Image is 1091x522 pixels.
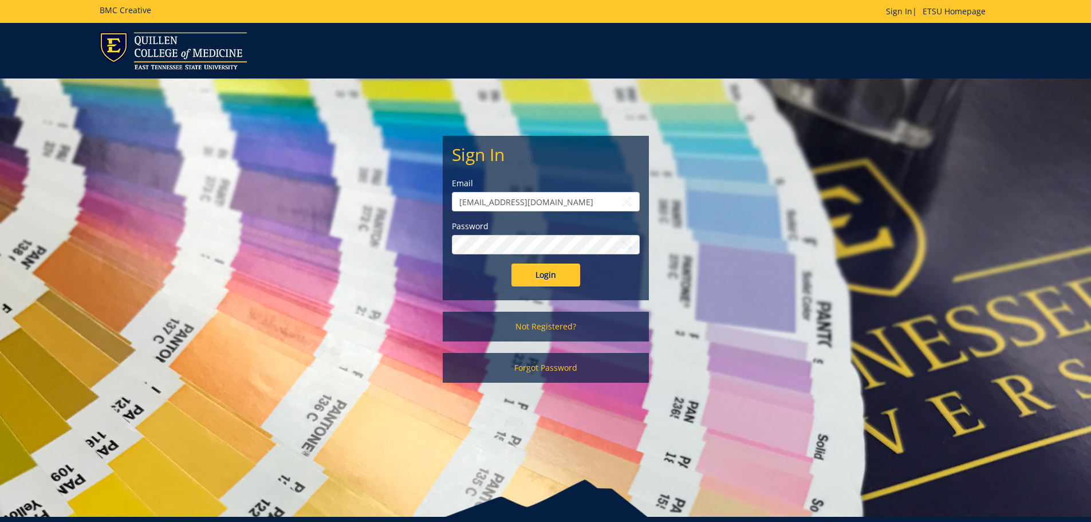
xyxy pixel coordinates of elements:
a: ETSU Homepage [917,6,991,17]
a: Not Registered? [443,312,649,342]
a: Sign In [886,6,912,17]
label: Password [452,221,640,232]
img: Sticky Password [621,239,632,250]
input: Login [511,264,580,286]
label: Email [452,178,640,189]
h5: BMC Creative [100,6,151,14]
img: ETSU logo [100,32,247,69]
h2: Sign In [452,145,640,164]
img: Sticky Password [621,196,632,207]
a: Forgot Password [443,353,649,383]
p: | [886,6,991,17]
